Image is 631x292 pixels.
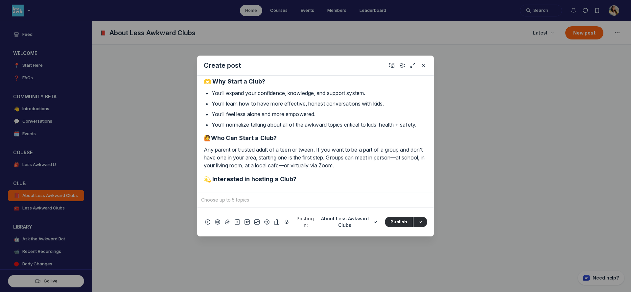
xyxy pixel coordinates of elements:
button: Add emoji [263,218,271,226]
span: Posting in: [294,215,316,229]
h5: Create post [204,61,241,70]
nav: Quick post footer menu [204,218,291,226]
p: You’ll expand your confidence, knowledge, and support system. [212,89,427,97]
button: Attach files [223,218,231,226]
button: Record voice message [283,218,291,226]
button: Link to a post, event, lesson, or space [214,218,222,226]
strong: 🫶 Why Start a Club? [204,78,265,85]
p: You’ll feel less alone and more empowered. [212,110,427,118]
p: You’ll learn how to have more effective, honest conversations with kids. [212,100,427,108]
button: Add GIF [243,218,251,226]
button: Publish [385,217,413,227]
button: Posting in: About Less Awkward Clubs [291,213,382,231]
button: Add cover [388,61,396,69]
input: Choose up to 5 topics [200,195,431,205]
button: Close [419,61,427,69]
button: Full screen [409,61,417,69]
strong: 🙋Who Can Start a Club? [204,134,277,141]
p: You’ll normalize talking about all of the awkward topics critical to kids’ health + safety. [212,121,427,129]
p: Any parent or trusted adult of a teen or tween. If you want to be a part of a group and don’t hav... [204,146,427,169]
h3: 💫 Interested in hosting a Club? [204,175,427,183]
button: Open slash commands menu [204,218,212,226]
button: Add image [253,218,261,226]
button: Settings [398,61,406,69]
button: Attach video [233,218,241,226]
button: Add poll [273,218,281,226]
span: About Less Awkward Clubs [321,216,369,228]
